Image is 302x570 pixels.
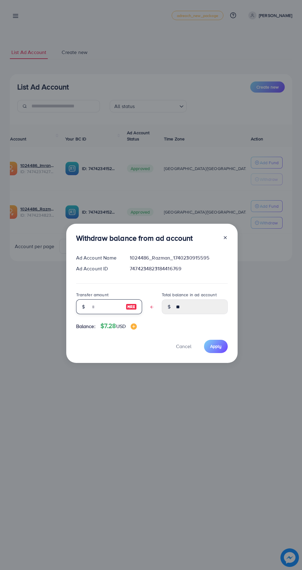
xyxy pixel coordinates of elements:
[210,343,222,349] span: Apply
[76,323,96,330] span: Balance:
[71,265,125,272] div: Ad Account ID
[100,322,137,330] h4: $7.28
[125,254,232,261] div: 1024486_Razman_1740230915595
[162,292,217,298] label: Total balance in ad account
[131,323,137,330] img: image
[76,292,108,298] label: Transfer amount
[176,343,191,350] span: Cancel
[116,323,126,330] span: USD
[71,254,125,261] div: Ad Account Name
[168,340,199,353] button: Cancel
[76,234,193,243] h3: Withdraw balance from ad account
[126,303,137,310] img: image
[125,265,232,272] div: 7474234823184416769
[204,340,228,353] button: Apply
